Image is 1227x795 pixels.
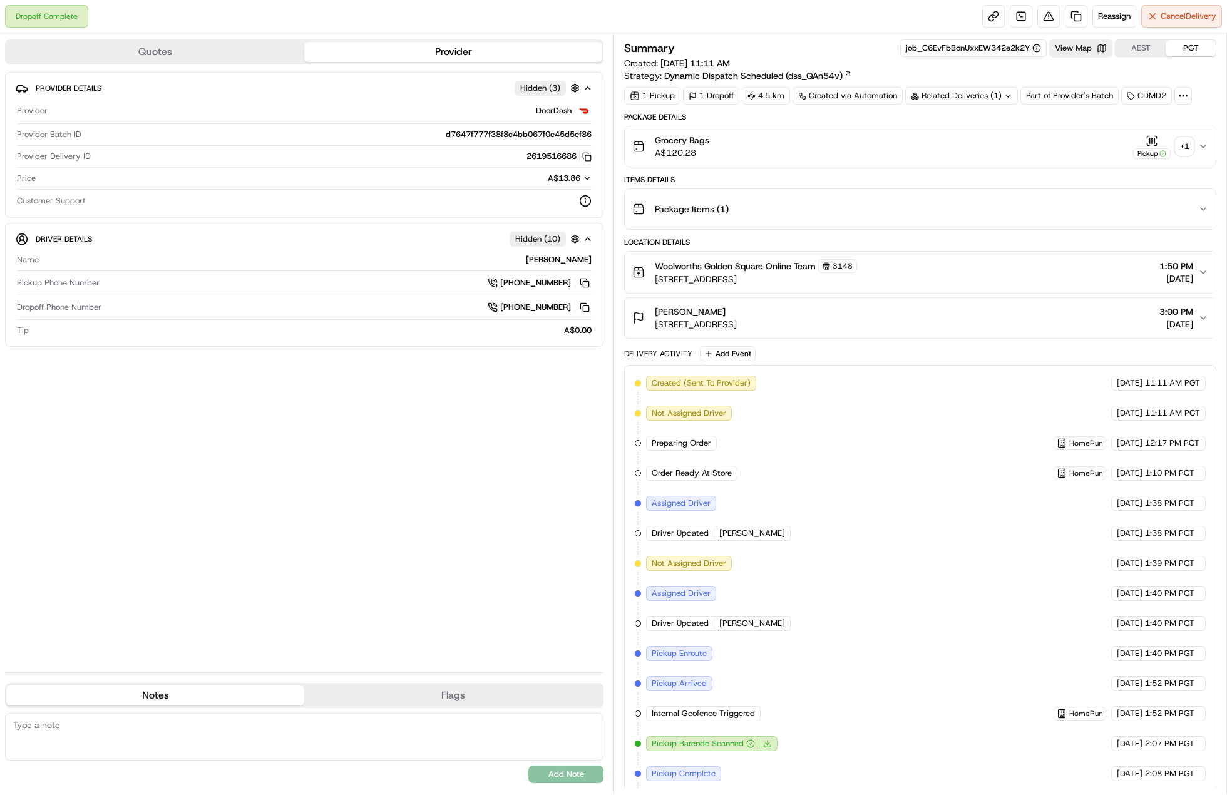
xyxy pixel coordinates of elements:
[655,203,729,215] span: Package Items ( 1 )
[488,300,592,314] a: [PHONE_NUMBER]
[36,234,92,244] span: Driver Details
[655,134,709,146] span: Grocery Bags
[1117,678,1142,689] span: [DATE]
[719,528,785,539] span: [PERSON_NAME]
[1145,377,1200,389] span: 11:11 AM PGT
[1117,558,1142,569] span: [DATE]
[1133,148,1171,159] div: Pickup
[1092,5,1136,28] button: Reassign
[17,151,91,162] span: Provider Delivery ID
[1141,5,1222,28] button: CancelDelivery
[1145,408,1200,419] span: 11:11 AM PGT
[510,231,583,247] button: Hidden (10)
[17,173,36,184] span: Price
[1159,272,1193,285] span: [DATE]
[683,87,739,105] div: 1 Dropoff
[1145,558,1194,569] span: 1:39 PM PGT
[655,273,857,285] span: [STREET_ADDRESS]
[515,80,583,96] button: Hidden (3)
[652,408,726,419] span: Not Assigned Driver
[652,498,711,509] span: Assigned Driver
[17,254,39,265] span: Name
[652,528,709,539] span: Driver Updated
[1117,618,1142,629] span: [DATE]
[17,105,48,116] span: Provider
[17,277,100,289] span: Pickup Phone Number
[17,302,101,313] span: Dropoff Phone Number
[520,83,560,94] span: Hidden ( 3 )
[700,346,756,361] button: Add Event
[1117,498,1142,509] span: [DATE]
[660,58,730,69] span: [DATE] 11:11 AM
[36,83,101,93] span: Provider Details
[1117,377,1142,389] span: [DATE]
[624,175,1216,185] div: Items Details
[625,298,1216,338] button: [PERSON_NAME][STREET_ADDRESS]3:00 PM[DATE]
[624,87,680,105] div: 1 Pickup
[1145,588,1194,599] span: 1:40 PM PGT
[1145,738,1194,749] span: 2:07 PM PGT
[1145,438,1199,449] span: 12:17 PM PGT
[1117,468,1142,479] span: [DATE]
[905,87,1018,105] div: Related Deliveries (1)
[624,43,675,54] h3: Summary
[44,254,592,265] div: [PERSON_NAME]
[515,233,560,245] span: Hidden ( 10 )
[1133,135,1193,159] button: Pickup+1
[1117,438,1142,449] span: [DATE]
[1117,708,1142,719] span: [DATE]
[1117,408,1142,419] span: [DATE]
[481,173,592,184] button: A$13.86
[624,69,852,82] div: Strategy:
[793,87,903,105] a: Created via Automation
[1145,648,1194,659] span: 1:40 PM PGT
[1145,528,1194,539] span: 1:38 PM PGT
[6,42,304,62] button: Quotes
[652,558,726,569] span: Not Assigned Driver
[906,43,1041,54] button: job_C6EvFbBonUxxEW342e2k2Y
[1117,528,1142,539] span: [DATE]
[652,468,732,479] span: Order Ready At Store
[833,261,853,271] span: 3148
[16,228,593,249] button: Driver DetailsHidden (10)
[1069,438,1103,448] span: HomeRun
[1176,138,1193,155] div: + 1
[1069,709,1103,719] span: HomeRun
[577,103,592,118] img: doordash_logo_v2.png
[624,112,1216,122] div: Package Details
[1116,40,1166,56] button: AEST
[624,237,1216,247] div: Location Details
[446,129,592,140] span: d7647f777f38f8c4bb067f0e45d5ef86
[664,69,843,82] span: Dynamic Dispatch Scheduled (dss_QAn54v)
[17,325,29,336] span: Tip
[652,648,707,659] span: Pickup Enroute
[526,151,592,162] button: 2619516686
[1049,39,1112,57] button: View Map
[655,305,726,318] span: [PERSON_NAME]
[1159,305,1193,318] span: 3:00 PM
[304,685,602,705] button: Flags
[652,738,755,749] button: Pickup Barcode Scanned
[1098,11,1131,22] span: Reassign
[719,618,785,629] span: [PERSON_NAME]
[1145,618,1194,629] span: 1:40 PM PGT
[1117,738,1142,749] span: [DATE]
[548,173,580,183] span: A$13.86
[655,318,737,331] span: [STREET_ADDRESS]
[1145,708,1194,719] span: 1:52 PM PGT
[1159,260,1193,272] span: 1:50 PM
[652,708,755,719] span: Internal Geofence Triggered
[664,69,852,82] a: Dynamic Dispatch Scheduled (dss_QAn54v)
[652,768,716,779] span: Pickup Complete
[1145,468,1194,479] span: 1:10 PM PGT
[17,195,86,207] span: Customer Support
[625,252,1216,293] button: Woolworths Golden Square Online Team3148[STREET_ADDRESS]1:50 PM[DATE]
[1117,768,1142,779] span: [DATE]
[652,738,744,749] span: Pickup Barcode Scanned
[1145,498,1194,509] span: 1:38 PM PGT
[652,377,751,389] span: Created (Sent To Provider)
[488,276,592,290] a: [PHONE_NUMBER]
